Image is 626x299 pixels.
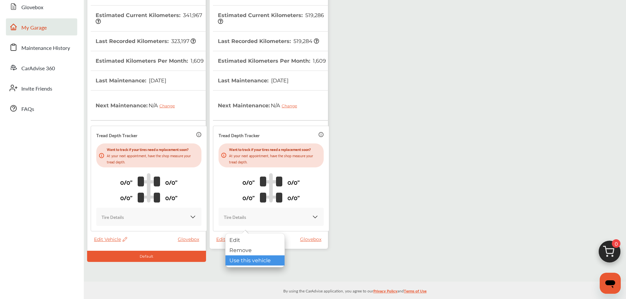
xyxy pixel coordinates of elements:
span: 1,609 [190,58,204,64]
img: tire_track_logo.b900bcbc.svg [260,173,282,203]
a: Glovebox [178,236,202,242]
img: tire_track_logo.b900bcbc.svg [138,173,160,203]
span: FAQs [21,105,34,114]
span: Edit Vehicle [216,236,249,242]
span: [DATE] [270,77,289,84]
div: Default [87,251,206,262]
a: CarAdvise 360 [6,59,77,76]
p: 0/0" [165,177,177,187]
div: Edit [225,235,285,245]
th: Estimated Kilometers Per Month : [218,51,326,71]
p: Tread Depth Tracker [219,131,260,139]
iframe: Button to launch messaging window [600,273,621,294]
span: 519,284 [292,38,319,44]
th: Estimated Current Kilometers : [96,6,207,31]
a: Maintenance History [6,39,77,56]
span: 0 [612,239,620,248]
p: 0/0" [288,177,300,187]
p: 0/0" [243,177,255,187]
span: Invite Friends [21,85,52,93]
a: My Garage [6,18,77,35]
th: Next Maintenance : [218,91,302,120]
span: 1,609 [312,58,326,64]
img: cart_icon.3d0951e8.svg [594,238,625,269]
a: Terms of Use [404,287,427,297]
a: FAQs [6,100,77,117]
span: 323,197 [170,38,196,44]
span: [DATE] [148,77,166,84]
th: Last Maintenance : [218,71,289,90]
p: Tire Details [102,213,124,221]
div: Remove [225,245,285,255]
p: By using the CarAdvise application, you agree to our and [84,287,626,294]
p: 0/0" [120,177,132,187]
div: Change [159,103,178,108]
p: Tire Details [224,213,246,221]
span: My Garage [21,24,47,32]
th: Last Recorded Kilometers : [96,32,196,51]
p: 0/0" [243,192,255,203]
p: Want to track if your tires need a replacement soon? [107,146,199,152]
p: 0/0" [288,192,300,203]
a: Privacy Policy [373,287,397,297]
span: 519,286 [218,12,325,25]
span: N/A [270,97,302,114]
p: 0/0" [120,192,132,203]
p: Want to track if your tires need a replacement soon? [229,146,321,152]
span: 341,967 [96,12,203,25]
img: KOKaJQAAAABJRU5ErkJggg== [312,214,318,220]
th: Next Maintenance : [96,91,180,120]
p: At your next appointment, have the shop measure your tread depth. [229,152,321,165]
th: Estimated Current Kilometers : [218,6,329,31]
span: Edit Vehicle [94,236,127,242]
a: Glovebox [300,236,325,242]
div: Change [282,103,300,108]
span: Glovebox [21,3,43,12]
span: N/A [148,97,180,114]
a: Invite Friends [6,79,77,96]
span: Maintenance History [21,44,70,53]
p: At your next appointment, have the shop measure your tread depth. [107,152,199,165]
div: Use this vehicle [225,255,285,266]
p: Tread Depth Tracker [96,131,137,139]
th: Last Maintenance : [96,71,166,90]
th: Estimated Kilometers Per Month : [96,51,204,71]
p: 0/0" [165,192,177,203]
img: KOKaJQAAAABJRU5ErkJggg== [190,214,196,220]
th: Last Recorded Kilometers : [218,32,319,51]
span: CarAdvise 360 [21,64,55,73]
